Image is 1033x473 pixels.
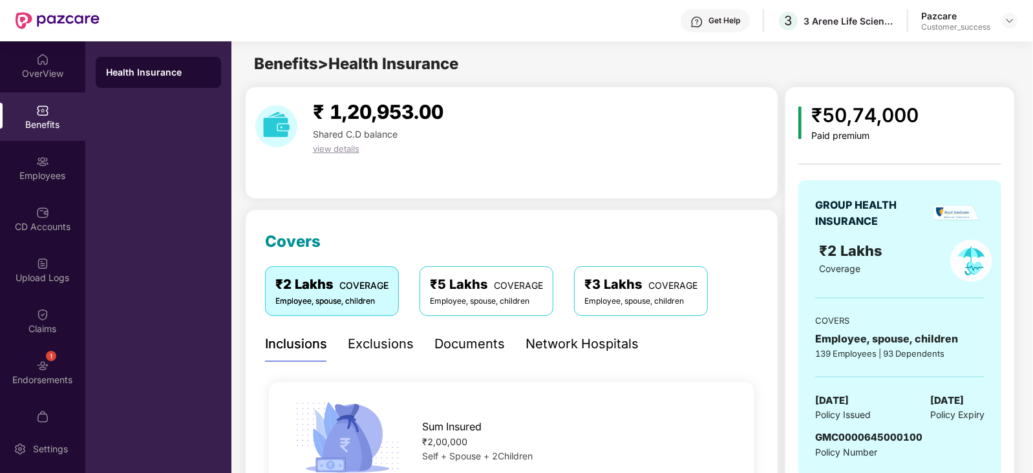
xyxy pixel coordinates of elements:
[275,275,389,295] div: ₹2 Lakhs
[494,280,543,291] span: COVERAGE
[921,22,990,32] div: Customer_success
[423,419,482,435] span: Sum Insured
[36,359,49,372] img: svg+xml;base64,PHN2ZyBpZD0iRW5kb3JzZW1lbnRzIiB4bWxucz0iaHR0cDovL3d3dy53My5vcmcvMjAwMC9zdmciIHdpZH...
[36,104,49,117] img: svg+xml;base64,PHN2ZyBpZD0iQmVuZWZpdHMiIHhtbG5zPSJodHRwOi8vd3d3LnczLm9yZy8yMDAwL3N2ZyIgd2lkdGg9Ij...
[815,314,985,327] div: COVERS
[36,257,49,270] img: svg+xml;base64,PHN2ZyBpZD0iVXBsb2FkX0xvZ3MiIGRhdGEtbmFtZT0iVXBsb2FkIExvZ3MiIHhtbG5zPSJodHRwOi8vd3...
[313,143,359,154] span: view details
[434,334,505,354] div: Documents
[798,107,802,139] img: icon
[106,66,211,79] div: Health Insurance
[815,331,985,347] div: Employee, spouse, children
[584,275,698,295] div: ₹3 Lakhs
[708,16,740,26] div: Get Help
[14,443,27,456] img: svg+xml;base64,PHN2ZyBpZD0iU2V0dGluZy0yMHgyMCIgeG1sbnM9Imh0dHA6Ly93d3cudzMub3JnLzIwMDAvc3ZnIiB3aW...
[36,53,49,66] img: svg+xml;base64,PHN2ZyBpZD0iSG9tZSIgeG1sbnM9Imh0dHA6Ly93d3cudzMub3JnLzIwMDAvc3ZnIiB3aWR0aD0iMjAiIG...
[584,295,698,308] div: Employee, spouse, children
[819,242,886,259] span: ₹2 Lakhs
[275,295,389,308] div: Employee, spouse, children
[313,100,443,123] span: ₹ 1,20,953.00
[339,280,389,291] span: COVERAGE
[819,263,860,274] span: Coverage
[690,16,703,28] img: svg+xml;base64,PHN2ZyBpZD0iSGVscC0zMngzMiIgeG1sbnM9Imh0dHA6Ly93d3cudzMub3JnLzIwMDAvc3ZnIiB3aWR0aD...
[815,393,849,408] span: [DATE]
[815,408,871,422] span: Policy Issued
[815,347,985,360] div: 139 Employees | 93 Dependents
[815,431,922,443] span: GMC0000645000100
[930,408,985,422] span: Policy Expiry
[265,232,321,251] span: Covers
[430,295,543,308] div: Employee, spouse, children
[934,205,980,221] img: insurerLogo
[423,450,533,461] span: Self + Spouse + 2Children
[348,334,414,354] div: Exclusions
[950,240,992,282] img: policyIcon
[648,280,698,291] span: COVERAGE
[930,393,964,408] span: [DATE]
[16,12,100,29] img: New Pazcare Logo
[36,155,49,168] img: svg+xml;base64,PHN2ZyBpZD0iRW1wbG95ZWVzIiB4bWxucz0iaHR0cDovL3d3dy53My5vcmcvMjAwMC9zdmciIHdpZHRoPS...
[1005,16,1015,26] img: svg+xml;base64,PHN2ZyBpZD0iRHJvcGRvd24tMzJ4MzIiIHhtbG5zPSJodHRwOi8vd3d3LnczLm9yZy8yMDAwL3N2ZyIgd2...
[36,206,49,219] img: svg+xml;base64,PHN2ZyBpZD0iQ0RfQWNjb3VudHMiIGRhdGEtbmFtZT0iQ0QgQWNjb3VudHMiIHhtbG5zPSJodHRwOi8vd3...
[46,351,56,361] div: 1
[255,105,297,147] img: download
[921,10,990,22] div: Pazcare
[785,13,793,28] span: 3
[313,129,398,140] span: Shared C.D balance
[430,275,543,295] div: ₹5 Lakhs
[815,197,928,229] div: GROUP HEALTH INSURANCE
[36,308,49,321] img: svg+xml;base64,PHN2ZyBpZD0iQ2xhaW0iIHhtbG5zPSJodHRwOi8vd3d3LnczLm9yZy8yMDAwL3N2ZyIgd2lkdGg9IjIwIi...
[254,54,458,73] span: Benefits > Health Insurance
[36,410,49,423] img: svg+xml;base64,PHN2ZyBpZD0iTXlfT3JkZXJzIiBkYXRhLW5hbWU9Ik15IE9yZGVycyIgeG1sbnM9Imh0dHA6Ly93d3cudz...
[265,334,327,354] div: Inclusions
[29,443,72,456] div: Settings
[815,447,877,457] span: Policy Number
[526,334,639,354] div: Network Hospitals
[423,435,733,449] div: ₹2,00,000
[812,100,919,131] div: ₹50,74,000
[804,15,894,27] div: 3 Arene Life Sciences Limited
[812,131,919,142] div: Paid premium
